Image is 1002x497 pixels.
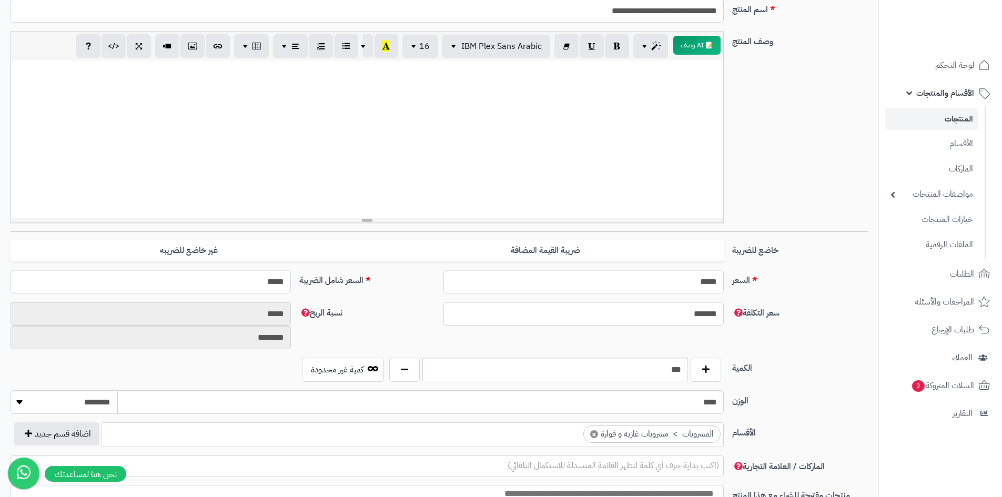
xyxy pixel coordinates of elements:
a: العملاء [885,345,996,370]
span: نسبة الربح [299,307,342,319]
span: 2 [912,380,925,392]
span: التقارير [953,406,973,421]
a: المراجعات والأسئلة [885,289,996,315]
span: المراجعات والأسئلة [915,295,974,309]
span: الأقسام والمنتجات [916,86,974,100]
label: غير خاضع للضريبه [11,240,367,261]
li: المشروبات > مشروبات غازية و فوارة [583,425,721,443]
button: اضافة قسم جديد [14,422,99,445]
span: 16 [419,40,430,53]
button: 📝 AI وصف [673,36,721,55]
a: التقارير [885,401,996,426]
button: 16 [402,35,438,58]
span: طلبات الإرجاع [932,322,974,337]
label: السعر شامل الضريبة [295,270,439,287]
a: الماركات [885,158,978,180]
a: لوحة التحكم [885,53,996,78]
span: السلات المتروكة [911,378,974,393]
label: وصف المنتج [728,31,872,48]
label: الوزن [728,390,872,407]
a: المنتجات [885,108,978,130]
span: العملاء [952,350,973,365]
span: سعر التكلفة [732,307,780,319]
label: الأقسام [728,422,872,439]
label: خاضع للضريبة [728,240,872,257]
span: (اكتب بداية حرف أي كلمة لتظهر القائمة المنسدلة للاستكمال التلقائي) [508,459,719,472]
a: الملفات الرقمية [885,234,978,256]
span: الطلبات [950,267,974,281]
label: الكمية [728,358,872,374]
a: خيارات المنتجات [885,208,978,231]
a: الطلبات [885,261,996,287]
a: طلبات الإرجاع [885,317,996,342]
a: مواصفات المنتجات [885,183,978,206]
label: ضريبة القيمة المضافة [367,240,724,261]
a: الأقسام [885,133,978,155]
label: السعر [728,270,872,287]
a: السلات المتروكة2 [885,373,996,398]
img: logo-2.png [930,28,992,50]
span: × [590,430,598,438]
span: لوحة التحكم [935,58,974,73]
span: IBM Plex Sans Arabic [461,40,542,53]
span: الماركات / العلامة التجارية [732,460,825,473]
button: IBM Plex Sans Arabic [442,35,550,58]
